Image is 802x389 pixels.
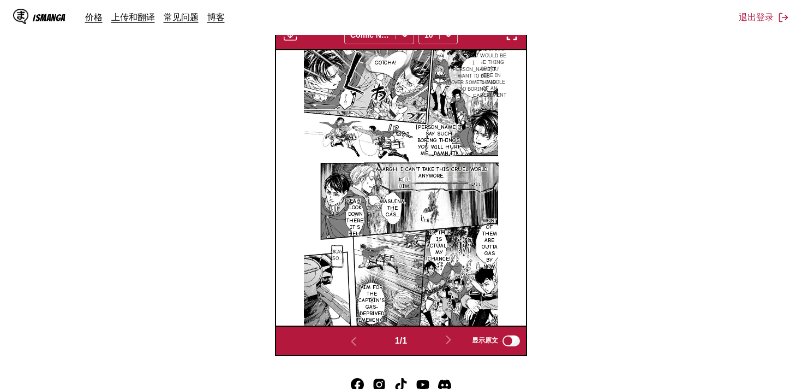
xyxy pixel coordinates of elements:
[442,333,455,346] img: Next page
[164,11,199,22] a: 常见问题
[13,9,28,24] img: IsManga Logo
[424,227,454,264] p: No, this is actually my chance!
[354,282,390,326] p: Aim for the captain's gas-deprived timemink...!
[739,11,789,23] button: 退出登录
[328,246,346,264] p: Okay, so...
[480,215,500,272] p: Most of them are outta gas by now.
[414,122,464,159] p: [PERSON_NAME]'t say such boring things. You will hurt me... Damn it!
[778,12,789,23] img: Sign out
[304,50,499,326] img: Manga Panel
[364,164,499,181] p: Aaargh! I can't take this cruel world anymore.
[502,335,520,346] input: 显示原文
[472,336,498,345] span: 显示原文
[378,196,408,220] p: Masuina, the gas...
[85,11,103,22] a: 价格
[111,11,155,22] a: 上传和翻译
[207,11,225,22] a: 博客
[393,174,416,192] p: Kill him.
[373,57,399,68] p: Gotcha!
[13,9,85,26] a: IsManga LogoIsManga
[347,335,360,348] img: Previous page
[449,57,498,95] p: I [PERSON_NAME]'t want to die over something so boring.
[344,196,367,239] p: Yeah... Look down there, it's hell.
[33,13,65,23] div: IsManga
[395,336,407,346] span: 1 / 1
